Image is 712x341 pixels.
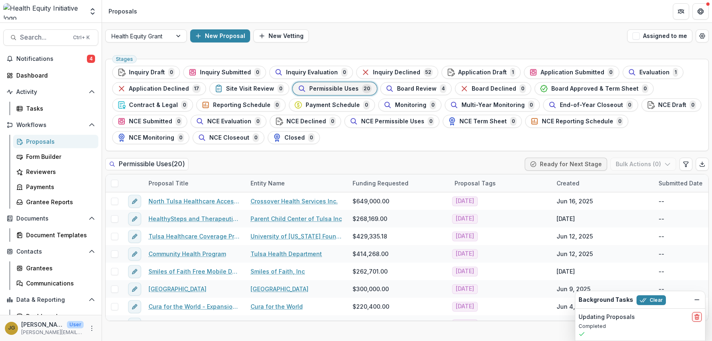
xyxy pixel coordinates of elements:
[696,29,709,42] button: Open table manager
[627,29,692,42] button: Assigned to me
[658,102,686,109] span: NCE Draft
[190,29,250,42] button: New Proposal
[673,3,689,20] button: Partners
[13,276,98,290] a: Communications
[87,3,98,20] button: Open entity switcher
[128,247,141,261] button: edit
[378,98,441,111] button: Monitoring0
[637,295,666,305] button: Clear
[353,232,387,241] span: $429,335.18
[395,102,426,109] span: Monitoring
[112,66,180,79] button: Inquiry Draft0
[659,214,664,223] div: --
[356,66,438,79] button: Inquiry Declined52
[274,100,280,109] span: 0
[13,150,98,163] a: Form Builder
[673,68,678,77] span: 1
[579,323,702,330] p: Completed
[541,69,604,76] span: Application Submitted
[13,228,98,242] a: Document Templates
[293,82,377,95] button: Permissible Uses20
[306,102,360,109] span: Payment Schedule
[128,300,141,313] button: edit
[535,82,654,95] button: Board Approved & Term Sheet0
[608,68,614,77] span: 0
[659,250,664,258] div: --
[450,174,552,192] div: Proposal Tags
[455,82,531,95] button: Board Declined0
[149,267,241,276] a: Smiles of Faith Free Mobile Dental Clinic
[654,179,708,187] div: Submitted Date
[440,84,446,93] span: 4
[129,118,172,125] span: NCE Submitted
[543,98,638,111] button: End-of-Year Closeout0
[557,250,593,258] div: Jun 12, 2025
[8,325,15,331] div: Jenna Grant
[284,134,305,141] span: Closed
[13,180,98,194] a: Payments
[16,89,85,96] span: Activity
[373,69,420,76] span: Inquiry Declined
[552,179,584,187] div: Created
[246,174,348,192] div: Entity Name
[105,158,189,170] h2: Permissible Uses ( 20 )
[16,56,87,62] span: Notifications
[3,3,84,20] img: Health Equity Initiative logo
[353,320,388,328] span: $1,221,815.10
[251,267,305,276] a: Smiles of Faith, Inc
[353,267,388,276] span: $262,701.00
[251,214,342,223] a: Parent Child Center of Tulsa Inc
[105,5,140,17] nav: breadcrumb
[16,122,85,129] span: Workflows
[26,264,92,272] div: Grantees
[450,179,501,187] div: Proposal Tags
[192,84,201,93] span: 17
[168,68,175,77] span: 0
[128,318,141,331] button: edit
[193,131,264,144] button: NCE Closeout0
[557,320,575,328] div: [DATE]
[254,68,261,77] span: 0
[26,104,92,113] div: Tasks
[692,295,702,305] button: Dismiss
[253,29,309,42] button: New Vetting
[149,232,241,241] a: Tulsa Healthcare Coverage Program (THCP)
[459,118,507,125] span: NCE Term Sheet
[255,117,261,126] span: 0
[149,285,206,293] a: [GEOGRAPHIC_DATA]
[542,118,613,125] span: NCE Reporting Schedule
[579,296,633,303] h2: Background Tasks
[443,115,522,128] button: NCE Term Sheet0
[26,137,92,146] div: Proposals
[551,85,639,92] span: Board Approved & Term Sheet
[353,214,387,223] span: $268,169.00
[441,66,521,79] button: Application Draft1
[557,232,593,241] div: Jun 12, 2025
[557,267,575,276] div: [DATE]
[344,115,439,128] button: NCE Permissible Uses0
[617,117,623,126] span: 0
[642,84,648,93] span: 0
[560,102,623,109] span: End-of-Year Closeout
[26,312,92,321] div: Dashboard
[3,69,98,82] a: Dashboard
[112,131,189,144] button: NCE Monitoring0
[641,98,701,111] button: NCE Draft0
[149,302,241,311] a: Cura for the World - Expansion 2026
[679,158,692,171] button: Edit table settings
[13,195,98,209] a: Grantee Reports
[659,267,664,276] div: --
[112,98,193,111] button: Contract & Legal0
[13,102,98,115] a: Tasks
[461,102,525,109] span: Multi-Year Monitoring
[13,135,98,148] a: Proposals
[213,102,271,109] span: Reporting Schedule
[196,98,286,111] button: Reporting Schedule0
[424,68,433,77] span: 52
[209,82,289,95] button: Site Visit Review0
[696,158,709,171] button: Export table data
[3,118,98,131] button: Open Workflows
[21,320,64,329] p: [PERSON_NAME]
[557,214,575,223] div: [DATE]
[309,85,359,92] span: Permissible Uses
